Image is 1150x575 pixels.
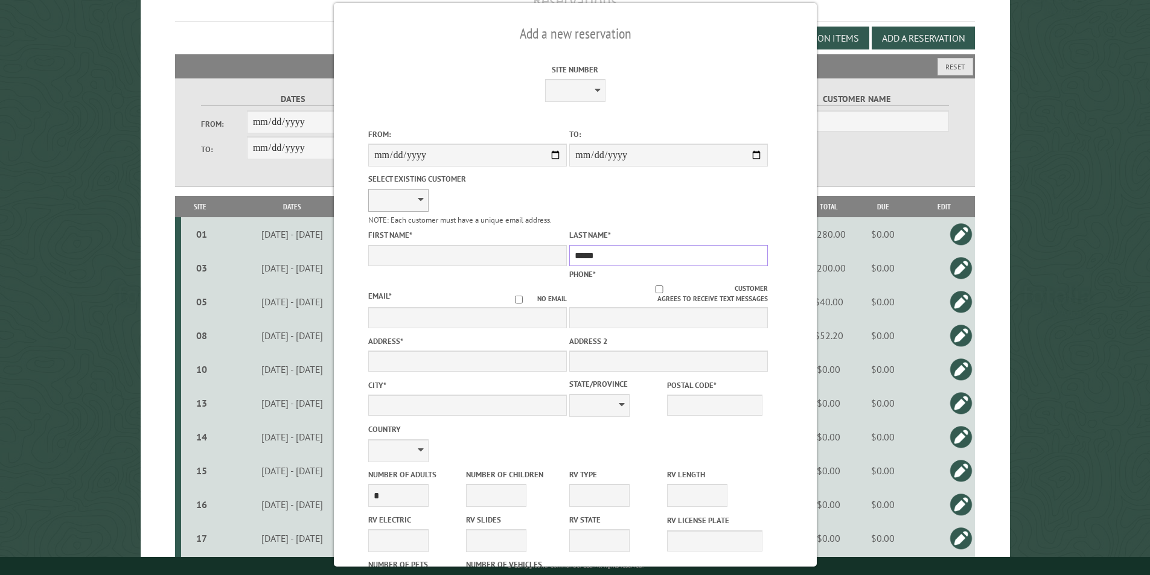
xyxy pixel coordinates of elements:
[368,380,567,391] label: City
[765,27,869,49] button: Edit Add-on Items
[569,514,665,526] label: RV State
[805,386,853,420] td: $0.00
[175,54,976,77] h2: Filters
[805,251,853,285] td: $200.00
[476,64,674,75] label: Site Number
[853,319,913,352] td: $0.00
[853,285,913,319] td: $0.00
[466,514,561,526] label: RV Slides
[583,285,735,293] input: Customer agrees to receive text messages
[853,488,913,521] td: $0.00
[938,58,973,75] button: Reset
[368,469,464,480] label: Number of Adults
[222,228,362,240] div: [DATE] - [DATE]
[500,294,567,304] label: No email
[368,335,567,347] label: Address
[201,92,385,106] label: Dates
[853,217,913,251] td: $0.00
[368,291,392,301] label: Email
[222,532,362,544] div: [DATE] - [DATE]
[853,386,913,420] td: $0.00
[466,559,561,570] label: Number of Vehicles
[368,559,464,570] label: Number of Pets
[805,285,853,319] td: $40.00
[507,562,644,570] small: © Campground Commander LLC. All rights reserved.
[569,469,665,480] label: RV Type
[222,329,362,342] div: [DATE] - [DATE]
[186,498,218,510] div: 16
[569,129,768,140] label: To:
[569,284,768,304] label: Customer agrees to receive text messages
[186,397,218,409] div: 13
[368,173,567,185] label: Select existing customer
[853,352,913,386] td: $0.00
[222,363,362,375] div: [DATE] - [DATE]
[186,465,218,477] div: 15
[222,397,362,409] div: [DATE] - [DATE]
[805,196,853,217] th: Total
[805,217,853,251] td: $280.00
[853,521,913,555] td: $0.00
[222,296,362,308] div: [DATE] - [DATE]
[368,22,782,45] h2: Add a new reservation
[186,532,218,544] div: 17
[186,296,218,308] div: 05
[569,335,768,347] label: Address 2
[220,196,364,217] th: Dates
[853,251,913,285] td: $0.00
[500,296,537,303] input: No email
[186,228,218,240] div: 01
[368,129,567,140] label: From:
[805,420,853,454] td: $0.00
[805,319,853,352] td: $52.20
[667,469,762,480] label: RV Length
[186,363,218,375] div: 10
[186,431,218,443] div: 14
[222,431,362,443] div: [DATE] - [DATE]
[466,469,561,480] label: Number of Children
[913,196,975,217] th: Edit
[765,92,949,106] label: Customer Name
[853,196,913,217] th: Due
[222,498,362,510] div: [DATE] - [DATE]
[805,488,853,521] td: $0.00
[569,229,768,241] label: Last Name
[805,521,853,555] td: $0.00
[368,229,567,241] label: First Name
[222,465,362,477] div: [DATE] - [DATE]
[222,262,362,274] div: [DATE] - [DATE]
[805,454,853,488] td: $0.00
[186,329,218,342] div: 08
[667,380,762,391] label: Postal Code
[368,424,567,435] label: Country
[667,515,762,526] label: RV License Plate
[853,454,913,488] td: $0.00
[853,420,913,454] td: $0.00
[368,514,464,526] label: RV Electric
[872,27,975,49] button: Add a Reservation
[368,215,552,225] small: NOTE: Each customer must have a unique email address.
[805,352,853,386] td: $0.00
[201,118,247,130] label: From:
[569,269,596,279] label: Phone
[186,262,218,274] div: 03
[569,378,665,390] label: State/Province
[181,196,220,217] th: Site
[201,144,247,155] label: To:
